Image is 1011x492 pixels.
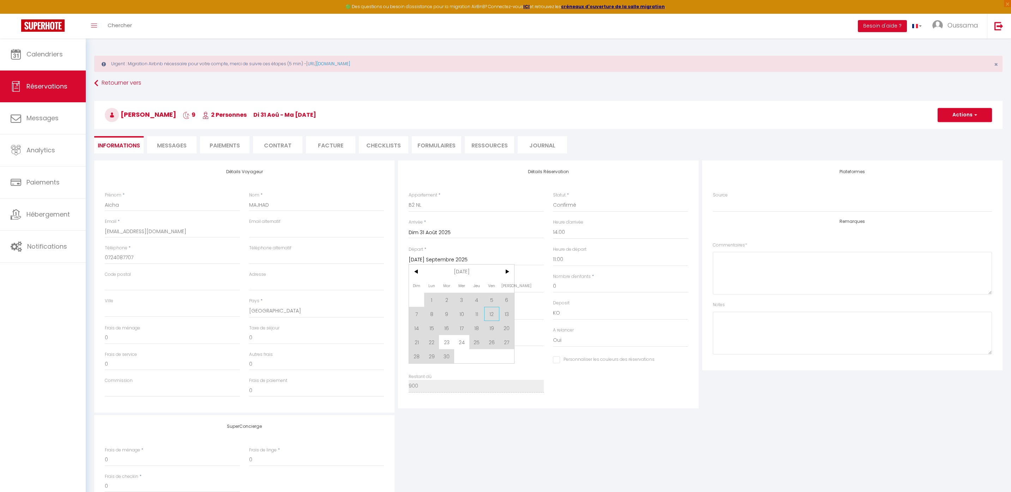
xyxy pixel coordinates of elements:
[469,335,485,349] span: 25
[105,447,140,454] label: Frais de ménage
[306,61,350,67] a: [URL][DOMAIN_NAME]
[932,20,943,31] img: ...
[553,219,583,226] label: Heure d'arrivée
[469,293,485,307] span: 4
[306,136,355,153] li: Facture
[409,349,424,363] span: 28
[439,335,454,349] span: 23
[424,279,439,293] span: Lun
[927,14,987,38] a: ... Oussama
[484,335,499,349] span: 26
[409,335,424,349] span: 21
[553,327,574,334] label: A relancer
[499,265,514,279] span: >
[484,293,499,307] span: 5
[947,21,978,30] span: Oussama
[465,136,514,153] li: Ressources
[200,136,249,153] li: Paiements
[26,210,70,219] span: Hébergement
[26,146,55,154] span: Analytics
[424,265,499,279] span: [DATE]
[713,192,728,199] label: Source
[409,246,423,253] label: Départ
[105,169,384,174] h4: Détails Voyageur
[183,111,195,119] span: 9
[484,307,499,321] span: 12
[26,82,67,91] span: Réservations
[484,279,499,293] span: Ven
[553,192,566,199] label: Statut
[469,279,485,293] span: Jeu
[409,192,437,199] label: Appartement
[409,279,424,293] span: Dim
[499,293,514,307] span: 6
[424,335,439,349] span: 22
[499,335,514,349] span: 27
[105,110,176,119] span: [PERSON_NAME]
[202,111,247,119] span: 2 Personnes
[249,298,259,304] label: Pays
[94,77,1003,90] a: Retourner vers
[105,218,116,225] label: Email
[713,169,992,174] h4: Plateformes
[439,279,454,293] span: Mar
[249,325,279,332] label: Taxe de séjour
[359,136,408,153] li: CHECKLISTS
[454,321,469,335] span: 17
[27,242,67,251] span: Notifications
[26,178,60,187] span: Paiements
[249,271,266,278] label: Adresse
[105,298,113,304] label: Ville
[105,377,133,384] label: Commission
[439,293,454,307] span: 2
[713,302,725,308] label: Notes
[424,293,439,307] span: 1
[553,273,591,280] label: Nombre d'enfants
[938,108,992,122] button: Actions
[409,219,423,226] label: Arrivée
[253,136,302,153] li: Contrat
[26,50,63,59] span: Calendriers
[499,321,514,335] span: 20
[439,321,454,335] span: 16
[499,279,514,293] span: [PERSON_NAME]
[105,351,137,358] label: Frais de service
[561,4,665,10] a: créneaux d'ouverture de la salle migration
[424,321,439,335] span: 15
[409,169,688,174] h4: Détails Réservation
[454,293,469,307] span: 3
[253,111,316,119] span: di 31 Aoû - ma [DATE]
[439,349,454,363] span: 30
[108,22,132,29] span: Chercher
[249,447,277,454] label: Frais de linge
[249,245,291,251] label: Téléphone alternatif
[994,61,998,68] button: Close
[409,307,424,321] span: 7
[105,192,121,199] label: Prénom
[105,271,131,278] label: Code postal
[469,307,485,321] span: 11
[94,136,144,153] li: Informations
[105,473,138,480] label: Frais de checkin
[249,377,287,384] label: Frais de paiement
[157,141,187,150] span: Messages
[412,136,461,153] li: FORMULAIRES
[499,307,514,321] span: 13
[523,4,530,10] a: ICI
[409,265,424,279] span: <
[454,279,469,293] span: Mer
[713,219,992,224] h4: Remarques
[439,307,454,321] span: 9
[105,245,127,251] label: Téléphone
[469,321,485,335] span: 18
[424,307,439,321] span: 8
[484,321,499,335] span: 19
[409,373,432,380] label: Restant dû
[6,3,27,24] button: Ouvrir le widget de chat LiveChat
[454,307,469,321] span: 10
[105,424,384,429] h4: SuperConcierge
[26,114,59,122] span: Messages
[553,246,586,253] label: Heure de départ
